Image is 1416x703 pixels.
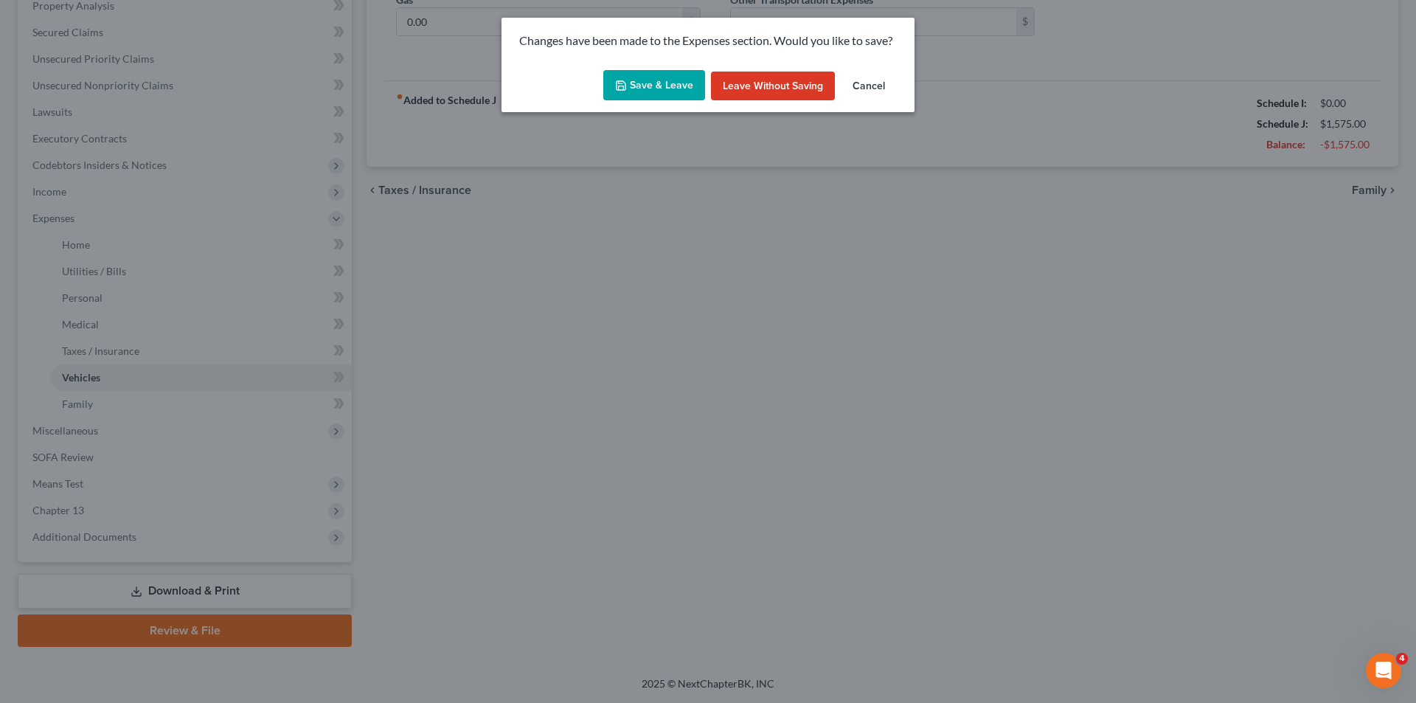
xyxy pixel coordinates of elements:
button: Leave without Saving [711,72,835,101]
button: Save & Leave [603,70,705,101]
button: Cancel [841,72,897,101]
span: 4 [1396,653,1408,665]
p: Changes have been made to the Expenses section. Would you like to save? [519,32,897,49]
iframe: Intercom live chat [1366,653,1401,688]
